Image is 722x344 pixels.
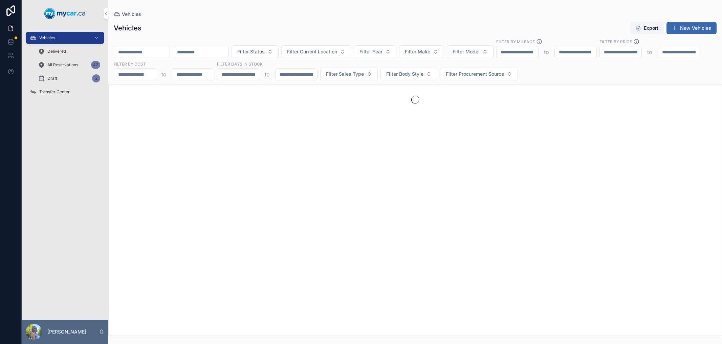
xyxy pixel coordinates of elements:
a: All Reservations42 [34,59,104,71]
h1: Vehicles [114,23,141,33]
div: scrollable content [22,27,108,107]
p: to [265,70,270,78]
button: Select Button [281,45,351,58]
span: Filter Make [405,48,430,55]
span: Filter Procurement Source [446,71,504,77]
span: All Reservations [47,62,78,68]
span: Filter Year [359,48,382,55]
p: to [647,48,652,56]
button: Select Button [320,68,378,80]
p: to [544,48,549,56]
a: Vehicles [114,11,141,18]
span: Vehicles [122,11,141,18]
button: Select Button [380,68,437,80]
div: 42 [91,61,100,69]
p: to [161,70,167,78]
label: FILTER BY PRICE [599,39,632,45]
button: Select Button [232,45,279,58]
span: Filter Current Location [287,48,337,55]
label: FILTER BY COST [114,61,146,67]
span: Filter Model [453,48,480,55]
label: Filter By Mileage [496,39,535,45]
button: Select Button [399,45,444,58]
span: Filter Body Style [386,71,423,77]
a: Vehicles [26,32,104,44]
button: Select Button [354,45,396,58]
img: App logo [44,8,86,19]
label: Filter Days In Stock [217,61,263,67]
span: Filter Sales Type [326,71,364,77]
button: Select Button [440,68,518,80]
button: Select Button [447,45,494,58]
button: New Vehicles [666,22,717,34]
span: Delivered [47,49,66,54]
span: Transfer Center [39,89,70,95]
div: 2 [92,74,100,82]
a: Delivered [34,45,104,57]
span: Vehicles [39,35,55,41]
a: Transfer Center [26,86,104,98]
span: Draft [47,76,57,81]
span: Filter Status [237,48,265,55]
a: Draft2 [34,72,104,84]
button: Export [630,22,664,34]
p: [PERSON_NAME] [47,328,86,335]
